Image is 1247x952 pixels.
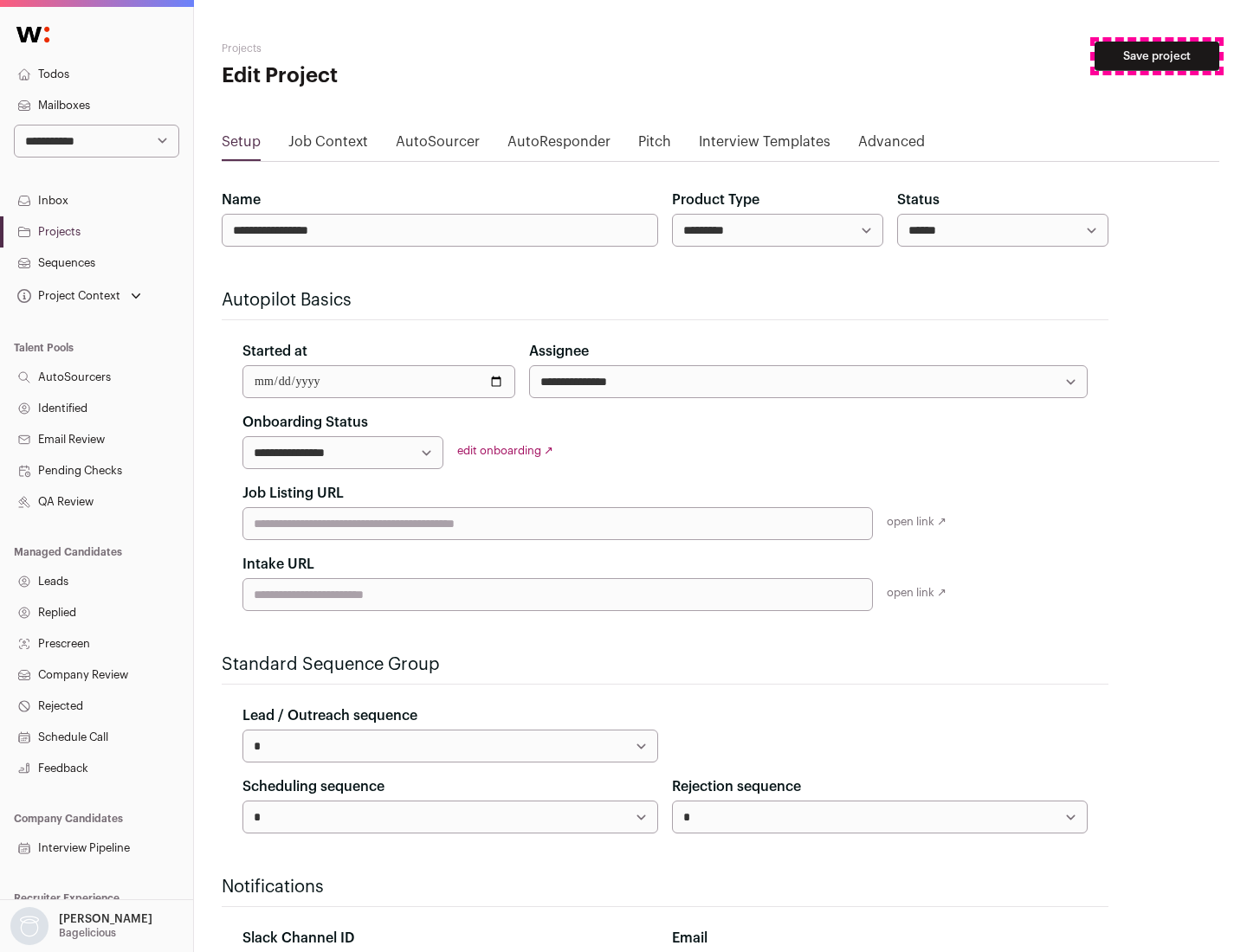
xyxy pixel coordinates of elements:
[672,776,801,797] label: Rejection sequence
[242,705,417,726] label: Lead / Outreach sequence
[242,412,368,433] label: Onboarding Status
[672,928,1088,949] div: Email
[897,190,940,210] label: Status
[222,288,1108,312] h2: Autopilot Basics
[529,341,589,362] label: Assignee
[242,341,307,362] label: Started at
[699,132,830,159] a: Interview Templates
[638,132,671,159] a: Pitch
[396,132,480,159] a: AutoSourcer
[7,907,156,945] button: Open dropdown
[858,132,925,159] a: Advanced
[672,190,759,210] label: Product Type
[507,132,611,159] a: AutoResponder
[222,653,1108,677] h2: Standard Sequence Group
[59,912,152,926] p: [PERSON_NAME]
[222,42,554,55] h2: Projects
[288,132,368,159] a: Job Context
[14,284,145,308] button: Open dropdown
[222,132,261,159] a: Setup
[10,907,48,945] img: nopic.png
[1095,42,1219,71] button: Save project
[222,875,1108,899] h2: Notifications
[457,445,553,456] a: edit onboarding ↗
[14,289,120,303] div: Project Context
[242,483,344,504] label: Job Listing URL
[222,190,261,210] label: Name
[242,928,354,949] label: Slack Channel ID
[242,776,384,797] label: Scheduling sequence
[242,554,314,575] label: Intake URL
[59,926,116,940] p: Bagelicious
[222,62,554,90] h1: Edit Project
[7,17,59,52] img: Wellfound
